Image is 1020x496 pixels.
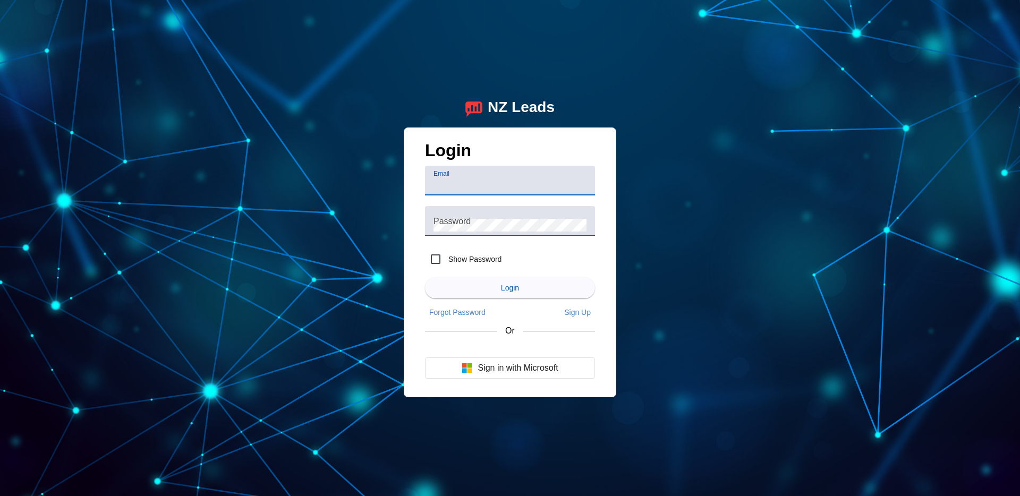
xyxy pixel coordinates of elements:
[446,254,501,264] label: Show Password
[425,141,595,166] h1: Login
[465,99,555,117] a: logoNZ Leads
[488,99,555,117] div: NZ Leads
[505,326,515,336] span: Or
[433,217,471,226] mat-label: Password
[462,363,472,373] img: Microsoft logo
[501,284,519,292] span: Login
[425,357,595,379] button: Sign in with Microsoft
[425,277,595,298] button: Login
[564,308,591,317] span: Sign Up
[465,99,482,117] img: logo
[433,170,449,177] mat-label: Email
[429,308,486,317] span: Forgot Password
